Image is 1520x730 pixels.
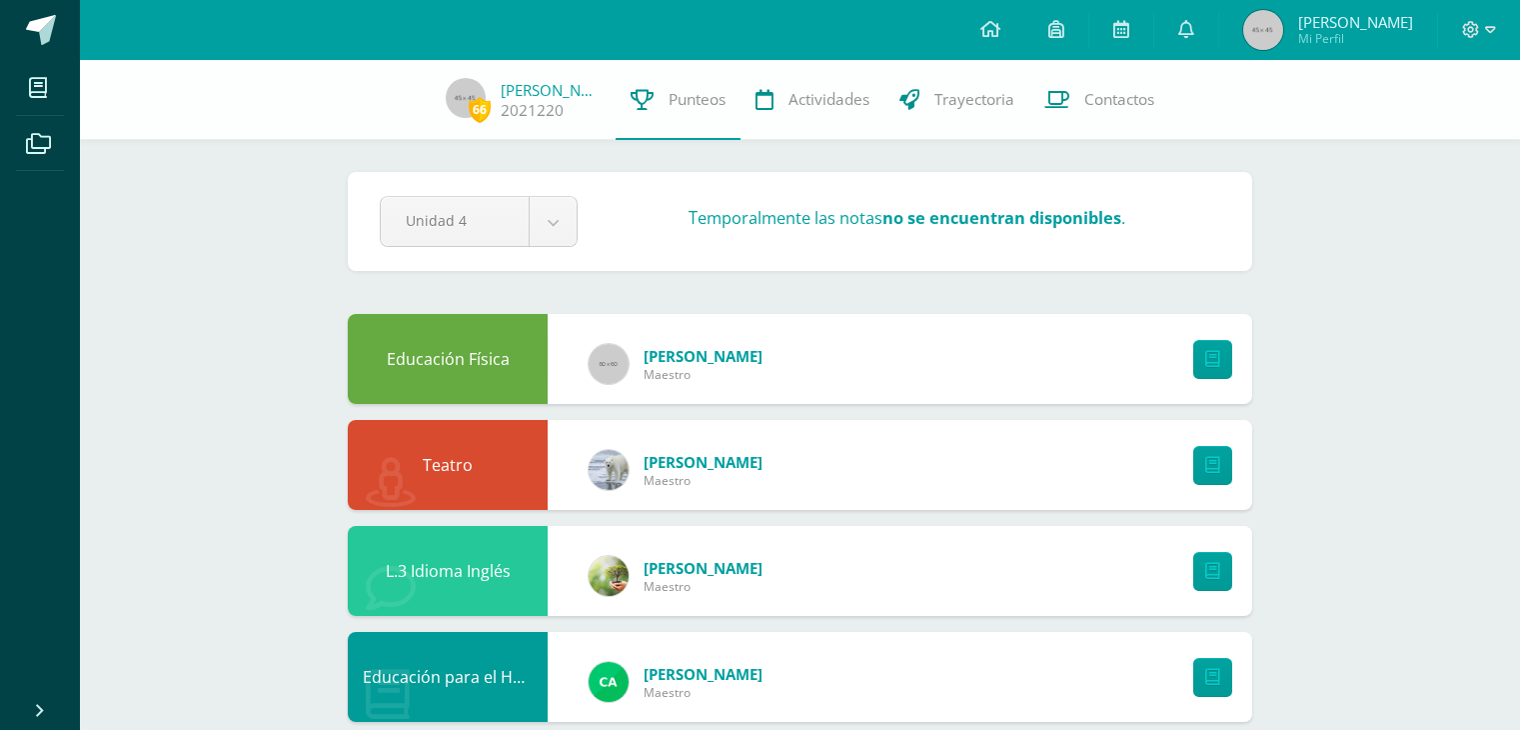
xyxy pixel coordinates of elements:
span: [PERSON_NAME] [644,558,762,578]
img: 60x60 [589,344,629,384]
a: Trayectoria [884,60,1029,140]
span: [PERSON_NAME] [644,664,762,684]
span: Maestro [644,472,762,489]
a: Actividades [741,60,884,140]
a: Punteos [616,60,741,140]
span: Unidad 4 [406,197,504,244]
span: [PERSON_NAME] [644,452,762,472]
span: [PERSON_NAME] [644,346,762,366]
div: Educación Física [348,314,548,404]
img: a5ec97171129a96b385d3d847ecf055b.png [589,556,629,596]
span: Punteos [669,89,726,110]
span: Trayectoria [934,89,1014,110]
img: bb12ee73cbcbadab578609fc3959b0d5.png [589,450,629,490]
img: b94154432af3d5d10cd17dd5d91a69d3.png [589,662,629,702]
img: 45x45 [446,78,486,118]
a: Unidad 4 [381,197,577,246]
span: Actividades [788,89,869,110]
h3: Temporalmente las notas . [689,206,1125,229]
span: Maestro [644,366,762,383]
img: 45x45 [1243,10,1283,50]
a: 2021220 [501,100,564,121]
span: Maestro [644,578,762,595]
a: [PERSON_NAME] [501,80,601,100]
span: 66 [469,97,491,122]
span: [PERSON_NAME] [1298,12,1413,32]
span: Maestro [644,684,762,701]
span: Mi Perfil [1298,30,1413,47]
a: Contactos [1029,60,1169,140]
div: Teatro [348,420,548,510]
div: L.3 Idioma Inglés [348,526,548,616]
div: Educación para el Hogar [348,632,548,722]
span: Contactos [1084,89,1154,110]
strong: no se encuentran disponibles [882,206,1121,229]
